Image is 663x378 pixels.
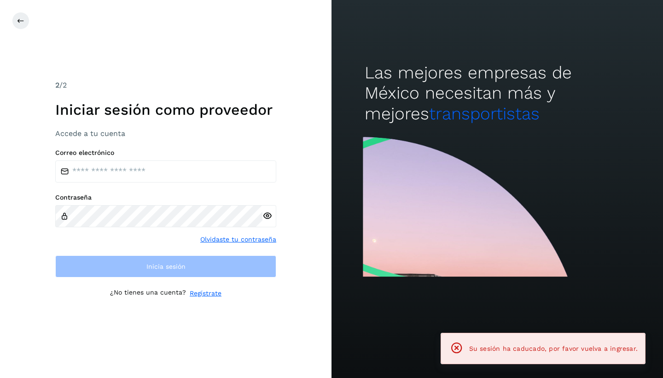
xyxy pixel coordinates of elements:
[55,149,276,157] label: Correo electrónico
[55,129,276,138] h3: Accede a tu cuenta
[55,101,276,118] h1: Iniciar sesión como proveedor
[110,289,186,298] p: ¿No tienes una cuenta?
[55,194,276,201] label: Contraseña
[55,81,59,89] span: 2
[55,255,276,278] button: Inicia sesión
[190,289,221,298] a: Regístrate
[55,80,276,91] div: /2
[146,263,186,270] span: Inicia sesión
[469,345,638,352] span: Su sesión ha caducado, por favor vuelva a ingresar.
[365,63,630,124] h2: Las mejores empresas de México necesitan más y mejores
[200,235,276,244] a: Olvidaste tu contraseña
[429,104,540,124] span: transportistas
